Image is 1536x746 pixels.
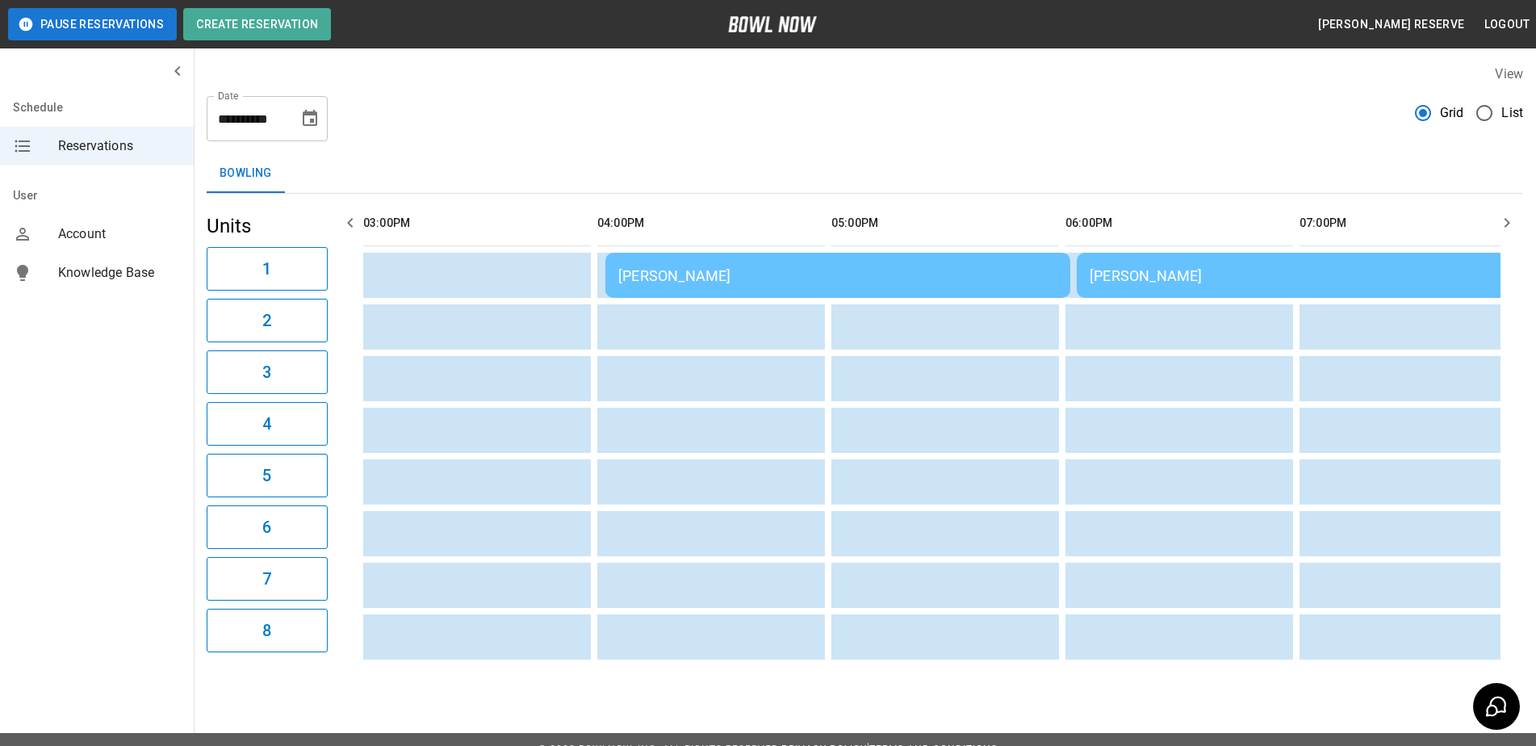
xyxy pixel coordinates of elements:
[207,154,1523,193] div: inventory tabs
[207,299,328,342] button: 2
[1440,103,1464,123] span: Grid
[207,402,328,446] button: 4
[8,8,177,40] button: Pause Reservations
[262,256,271,282] h6: 1
[262,618,271,643] h6: 8
[294,103,326,135] button: Choose date, selected date is Sep 7, 2025
[728,16,817,32] img: logo
[207,154,285,193] button: Bowling
[618,267,1057,284] div: [PERSON_NAME]
[207,213,328,239] h5: Units
[183,8,331,40] button: Create Reservation
[207,505,328,549] button: 6
[207,247,328,291] button: 1
[262,308,271,333] h6: 2
[262,463,271,488] h6: 5
[1495,66,1523,82] label: View
[1501,103,1523,123] span: List
[1478,10,1536,40] button: Logout
[207,350,328,394] button: 3
[262,411,271,437] h6: 4
[207,557,328,601] button: 7
[58,263,181,283] span: Knowledge Base
[1312,10,1471,40] button: [PERSON_NAME] reserve
[262,566,271,592] h6: 7
[58,136,181,156] span: Reservations
[1090,267,1529,284] div: [PERSON_NAME]
[207,609,328,652] button: 8
[207,454,328,497] button: 5
[262,514,271,540] h6: 6
[58,224,181,244] span: Account
[262,359,271,385] h6: 3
